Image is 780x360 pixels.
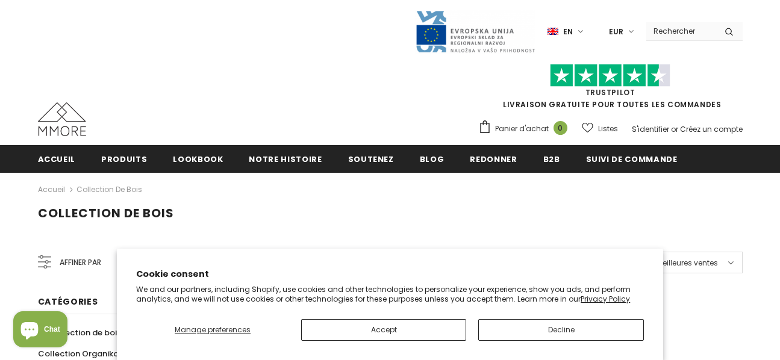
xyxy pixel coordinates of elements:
[586,154,678,165] span: Suivi de commande
[585,87,635,98] a: TrustPilot
[415,26,535,36] a: Javni Razpis
[48,327,121,338] span: Collection de bois
[609,26,623,38] span: EUR
[38,348,119,359] span: Collection Organika
[348,145,394,172] a: soutenez
[420,145,445,172] a: Blog
[548,26,558,37] img: i-lang-1.png
[175,324,251,335] span: Manage preferences
[543,154,560,165] span: B2B
[38,205,174,222] span: Collection de bois
[550,64,670,87] img: Faites confiance aux étoiles pilotes
[680,124,743,134] a: Créez un compte
[38,182,65,197] a: Accueil
[38,102,86,136] img: Cas MMORE
[470,154,517,165] span: Redonner
[101,154,147,165] span: Produits
[415,10,535,54] img: Javni Razpis
[301,319,466,341] button: Accept
[10,311,71,350] inbox-online-store-chat: Shopify online store chat
[554,121,567,135] span: 0
[76,184,142,194] a: Collection de bois
[598,123,618,135] span: Listes
[173,145,223,172] a: Lookbook
[478,69,743,110] span: LIVRAISON GRATUITE POUR TOUTES LES COMMANDES
[38,296,98,308] span: Catégories
[249,145,322,172] a: Notre histoire
[136,285,644,303] p: We and our partners, including Shopify, use cookies and other technologies to personalize your ex...
[420,154,445,165] span: Blog
[38,145,76,172] a: Accueil
[38,322,121,343] a: Collection de bois
[173,154,223,165] span: Lookbook
[470,145,517,172] a: Redonner
[136,268,644,281] h2: Cookie consent
[60,256,101,269] span: Affiner par
[38,154,76,165] span: Accueil
[671,124,678,134] span: or
[478,319,643,341] button: Decline
[632,124,669,134] a: S'identifier
[136,319,289,341] button: Manage preferences
[657,257,718,269] span: Meilleures ventes
[582,118,618,139] a: Listes
[646,22,716,40] input: Search Site
[586,145,678,172] a: Suivi de commande
[543,145,560,172] a: B2B
[495,123,549,135] span: Panier d'achat
[101,145,147,172] a: Produits
[348,154,394,165] span: soutenez
[478,120,573,138] a: Panier d'achat 0
[581,294,630,304] a: Privacy Policy
[249,154,322,165] span: Notre histoire
[563,26,573,38] span: en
